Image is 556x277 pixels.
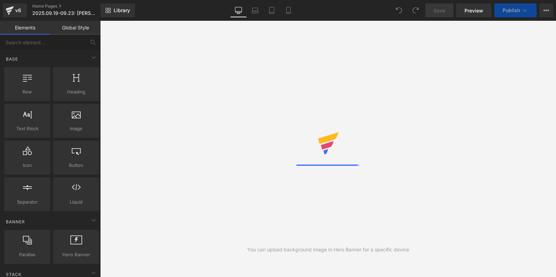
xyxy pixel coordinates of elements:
span: Button [55,162,97,169]
button: Publish [494,3,537,17]
span: Preview [464,7,483,14]
span: Banner [5,218,26,225]
a: Home Pages [32,3,112,9]
span: Text Block [6,125,48,132]
a: Desktop [230,3,247,17]
button: Redo [409,3,423,17]
a: Preview [456,3,492,17]
span: Library [114,7,130,14]
span: 2025.09.19-09.23: [PERSON_NAME] 26th Anniversary Massive Sale [32,10,99,16]
span: Heading [55,88,97,96]
button: More [539,3,553,17]
div: You can upload background image in Hero Banner for a specific device [247,246,409,253]
a: Mobile [280,3,297,17]
span: Row [6,88,48,96]
span: Base [5,56,19,62]
span: Save [434,7,445,14]
div: v6 [14,6,23,15]
span: Parallax [6,251,48,258]
span: Publish [503,8,520,13]
a: Global Style [50,21,101,35]
a: New Library [101,3,135,17]
a: Laptop [247,3,263,17]
span: Separator [6,198,48,206]
span: Image [55,125,97,132]
a: v6 [3,3,27,17]
span: Liquid [55,198,97,206]
span: Icon [6,162,48,169]
span: Hero Banner [55,251,97,258]
a: Tablet [263,3,280,17]
button: Undo [392,3,406,17]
